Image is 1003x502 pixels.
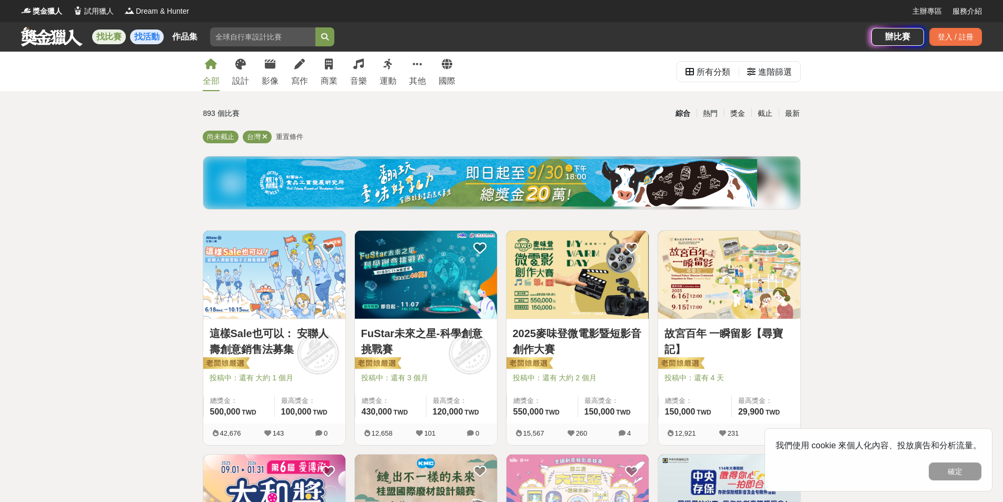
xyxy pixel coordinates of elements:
[210,407,241,416] span: 500,000
[361,372,491,383] span: 投稿中：還有 3 個月
[232,52,249,91] a: 設計
[324,429,327,437] span: 0
[912,6,942,17] a: 主辦專區
[724,104,751,123] div: 獎金
[513,396,571,406] span: 總獎金：
[665,407,696,416] span: 150,000
[203,104,402,123] div: 893 個比賽
[616,409,630,416] span: TWD
[669,104,697,123] div: 綜合
[658,231,800,319] img: Cover Image
[656,357,704,371] img: 老闆娘嚴選
[168,29,202,44] a: 作品集
[321,75,337,87] div: 商業
[21,6,62,17] a: Logo獎金獵人
[697,409,711,416] span: TWD
[664,326,794,357] a: 故宮百年 一瞬留影【尋寶記】
[281,407,312,416] span: 100,000
[247,133,261,141] span: 台灣
[73,5,83,16] img: Logo
[350,75,367,87] div: 音樂
[475,429,479,437] span: 0
[464,409,479,416] span: TWD
[210,326,339,357] a: 這樣Sale也可以： 安聯人壽創意銷售法募集
[350,52,367,91] a: 音樂
[433,396,491,406] span: 最高獎金：
[523,429,544,437] span: 15,567
[355,231,497,319] img: Cover Image
[751,104,779,123] div: 截止
[232,75,249,87] div: 設計
[380,52,396,91] a: 運動
[207,133,234,141] span: 尚未截止
[728,429,739,437] span: 231
[124,5,135,16] img: Logo
[203,52,220,91] a: 全部
[136,6,189,17] span: Dream & Hunter
[675,429,696,437] span: 12,921
[409,75,426,87] div: 其他
[210,396,268,406] span: 總獎金：
[372,429,393,437] span: 12,658
[313,409,327,416] span: TWD
[380,75,396,87] div: 運動
[21,5,32,16] img: Logo
[203,75,220,87] div: 全部
[424,429,436,437] span: 101
[929,28,982,46] div: 登入 / 註冊
[246,159,757,206] img: ea6d37ea-8c75-4c97-b408-685919e50f13.jpg
[576,429,588,437] span: 260
[513,326,642,357] a: 2025麥味登微電影暨短影音創作大賽
[73,6,114,17] a: Logo試用獵人
[738,396,794,406] span: 最高獎金：
[201,357,250,371] img: 老闆娘嚴選
[203,231,345,319] img: Cover Image
[545,409,559,416] span: TWD
[766,409,780,416] span: TWD
[33,6,62,17] span: 獎金獵人
[409,52,426,91] a: 其他
[664,372,794,383] span: 投稿中：還有 4 天
[952,6,982,17] a: 服務介紹
[513,407,544,416] span: 550,000
[697,62,730,83] div: 所有分類
[361,326,491,357] a: FuStar未來之星-科學創意挑戰賽
[929,462,981,480] button: 確定
[439,75,455,87] div: 國際
[697,104,724,123] div: 熱門
[665,396,725,406] span: 總獎金：
[273,429,284,437] span: 143
[353,357,401,371] img: 老闆娘嚴選
[627,429,631,437] span: 4
[321,52,337,91] a: 商業
[242,409,256,416] span: TWD
[504,357,553,371] img: 老闆娘嚴選
[210,372,339,383] span: 投稿中：還有 大約 1 個月
[439,52,455,91] a: 國際
[220,429,241,437] span: 42,676
[513,372,642,383] span: 投稿中：還有 大約 2 個月
[124,6,189,17] a: LogoDream & Hunter
[276,133,303,141] span: 重置條件
[262,75,279,87] div: 影像
[362,407,392,416] span: 430,000
[584,396,642,406] span: 最高獎金：
[433,407,463,416] span: 120,000
[779,104,806,123] div: 最新
[130,29,164,44] a: 找活動
[393,409,408,416] span: TWD
[507,231,649,319] img: Cover Image
[871,28,924,46] a: 辦比賽
[84,6,114,17] span: 試用獵人
[291,75,308,87] div: 寫作
[210,27,315,46] input: 全球自行車設計比賽
[92,29,126,44] a: 找比賽
[281,396,339,406] span: 最高獎金：
[738,407,764,416] span: 29,900
[776,441,981,450] span: 我們使用 cookie 來個人化內容、投放廣告和分析流量。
